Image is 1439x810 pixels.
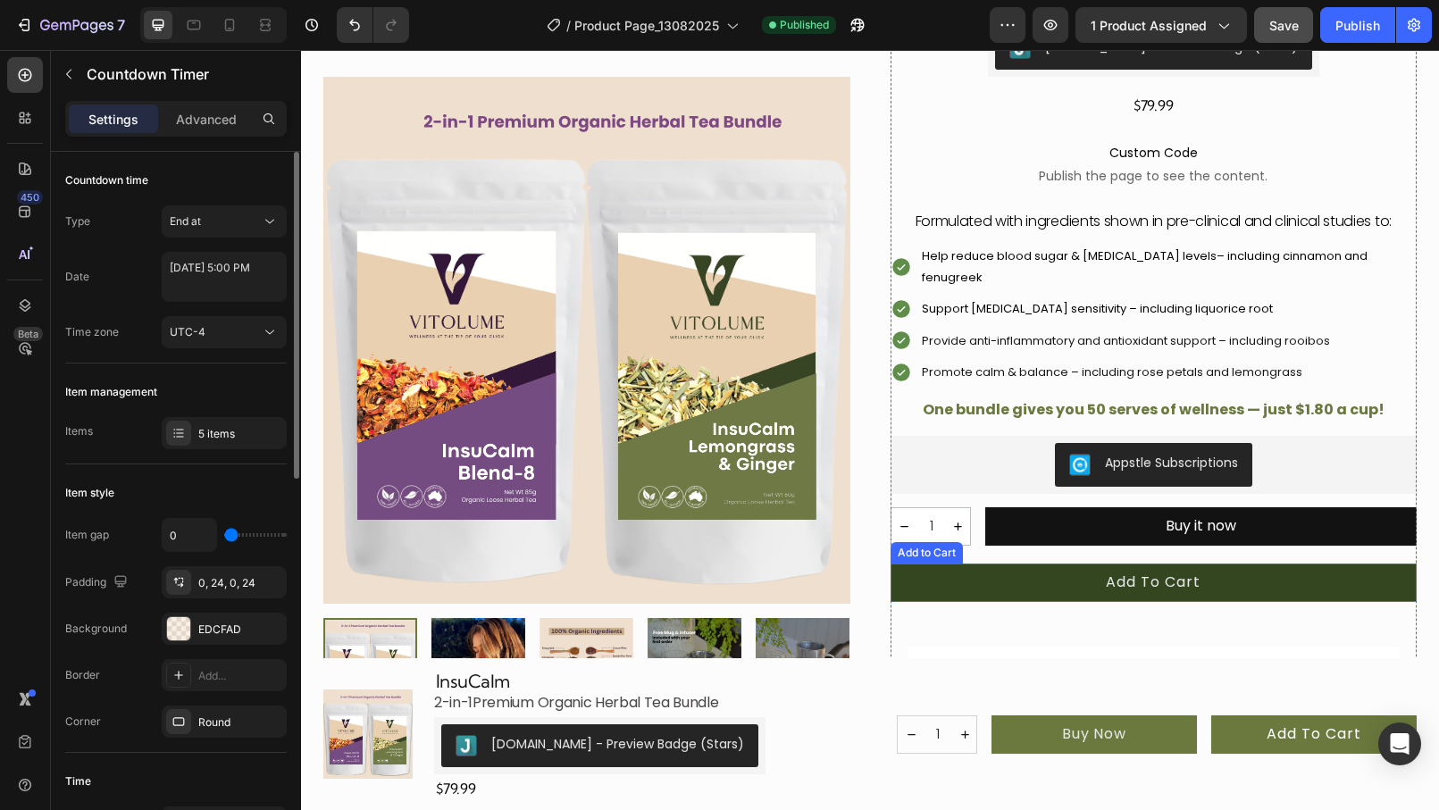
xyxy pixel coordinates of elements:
button: 7 [7,7,133,43]
button: Publish [1320,7,1395,43]
span: / [566,16,571,35]
iframe: Design area [301,50,1439,810]
div: Type [65,213,90,230]
div: Beta [13,327,43,341]
div: 450 [17,190,43,205]
div: Appstle Subscriptions [804,404,937,422]
div: Round [198,714,282,731]
p: Provide anti-inflammatory and antioxidant support – including rooibos [621,280,1114,301]
div: Item management [65,384,157,400]
span: Save [1269,18,1299,33]
span: Formulated with ingredients shown in pre-clinical and clinical studies to: [615,161,1091,181]
input: quantity [623,666,650,703]
div: Open Intercom Messenger [1378,722,1421,765]
button: increment [650,666,677,703]
div: Padding [65,571,131,595]
button: Appstle Subscriptions [754,393,951,436]
div: Undo/Redo [337,7,409,43]
div: Item style [65,485,114,501]
button: End at [162,205,287,238]
p: Countdown Timer [87,63,280,85]
div: Add to cart [805,522,899,543]
button: decrement [590,458,617,495]
button: increment [644,458,671,495]
p: Settings [88,110,138,129]
button: 1 product assigned [1075,7,1247,43]
strong: Premium Organic Herbal Tea Bundle [133,642,418,663]
div: Date [65,269,89,285]
span: Publish the page to see the content. [590,117,1117,135]
button: UTC-4 [162,316,287,348]
img: Judgeme.png [155,685,176,706]
input: quantity [617,458,644,495]
div: Border [65,667,100,683]
button: Add to cart [910,665,1116,704]
div: Add to Cart [593,495,658,511]
p: 7 [117,14,125,36]
span: Help reduce blood sugar & [MEDICAL_DATA] levels– including cinnamon and fenugreek [621,197,1067,235]
p: One bundle gives you 50 serves of wellness — just $1.80 a cup! [622,347,1083,373]
div: 5 items [198,426,282,442]
button: Buy it now [684,457,1117,496]
div: Countdown time [65,172,148,188]
div: Buy Now [761,674,826,695]
div: Add... [198,668,282,684]
div: $79.99 [133,728,464,749]
span: Custom Code [590,92,1117,113]
div: Time zone [65,324,119,340]
img: gempages_569698834746180480-c7bf4d97-07a5-4946-9875-869055bc9f5e.svg [598,597,1108,698]
div: Items [65,423,93,439]
div: EDCFAD [198,622,282,638]
input: Auto [163,519,216,551]
span: Support [MEDICAL_DATA] sensitivity – including liquorice root [621,250,972,267]
p: Advanced [176,110,237,129]
div: Buy it now [865,463,935,489]
div: Add to cart [966,674,1060,695]
div: Corner [65,714,101,730]
div: Item gap [65,527,109,543]
button: Add to cart [590,514,1117,552]
span: Product Page_13082025 [574,16,719,35]
button: Buy Now [690,665,896,704]
img: AppstleSubscriptions.png [768,404,790,425]
div: Background [65,621,127,637]
div: Time [65,773,91,789]
div: 0, 24, 0, 24 [198,575,282,591]
button: Judge.me - Preview Badge (Stars) [140,674,457,717]
h1: InsuCalm [133,619,464,643]
span: Published [780,17,829,33]
span: 2-in-1 [133,642,172,663]
span: 1 product assigned [1091,16,1207,35]
button: Save [1254,7,1313,43]
div: [DOMAIN_NAME] - Preview Badge (Stars) [190,685,443,704]
p: Promote calm & balance – including rose petals and lemongrass [621,312,1114,332]
span: End at [170,214,201,228]
span: UTC-4 [170,325,205,338]
button: decrement [597,666,623,703]
div: Publish [1335,16,1380,35]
